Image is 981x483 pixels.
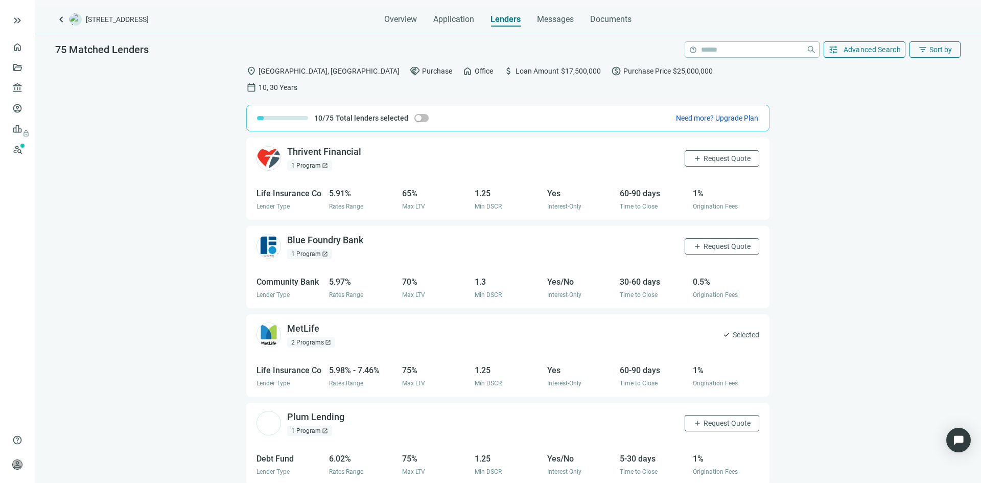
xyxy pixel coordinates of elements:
div: Debt Fund [256,452,323,465]
span: open_in_new [325,339,331,346]
span: Rates Range [329,203,363,210]
span: Request Quote [704,419,751,427]
div: 1 Program [287,249,332,259]
span: open_in_new [322,251,328,257]
div: 60-90 days [620,187,686,200]
span: add [693,419,702,427]
div: 5-30 days [620,452,686,465]
button: Need more? Upgrade Plan [675,113,759,123]
span: [STREET_ADDRESS] [86,14,149,25]
span: Lender Type [256,291,290,298]
span: Origination Fees [693,203,738,210]
div: Yes [547,364,614,377]
div: Blue Foundry Bank [287,234,363,247]
span: Lender Type [256,468,290,475]
span: Need more? Upgrade Plan [676,114,758,122]
div: 1 Program [287,160,332,171]
span: person [12,459,22,470]
div: Life Insurance Co [256,187,323,200]
span: home [462,66,473,76]
div: Yes/No [547,275,614,288]
span: add [693,242,702,250]
div: 5.91% [329,187,395,200]
div: 75% [402,364,469,377]
span: Documents [590,14,632,25]
div: Thrivent Financial [287,146,361,158]
span: location_on [246,66,256,76]
span: attach_money [503,66,513,76]
span: Min DSCR [475,468,502,475]
span: Origination Fees [693,468,738,475]
span: Min DSCR [475,203,502,210]
span: Request Quote [704,242,751,250]
span: add [693,154,702,163]
span: [GEOGRAPHIC_DATA], [GEOGRAPHIC_DATA] [259,65,400,77]
div: 75% [402,452,469,465]
span: Min DSCR [475,291,502,298]
div: Yes [547,187,614,200]
button: addRequest Quote [685,238,759,255]
span: Origination Fees [693,380,738,387]
div: Yes/No [547,452,614,465]
div: 2 Programs [287,337,335,348]
div: 6.02% [329,452,395,465]
span: tune [828,44,838,55]
a: keyboard_arrow_left [55,13,67,26]
span: Lender Type [256,380,290,387]
span: Interest-Only [547,203,581,210]
span: Rates Range [329,468,363,475]
span: Selected [733,329,759,340]
div: Open Intercom Messenger [946,428,971,452]
span: Max LTV [402,203,425,210]
span: Overview [384,14,417,25]
span: Time to Close [620,291,658,298]
span: Rates Range [329,291,363,298]
div: 0.5% [693,275,759,288]
button: addRequest Quote [685,150,759,167]
span: Messages [537,14,574,24]
div: 65% [402,187,469,200]
div: 1.25 [475,187,541,200]
span: Interest-Only [547,291,581,298]
span: filter_list [918,45,927,54]
span: Max LTV [402,468,425,475]
span: open_in_new [322,163,328,169]
span: 10, 30 Years [259,82,297,93]
div: 1.25 [475,364,541,377]
button: filter_listSort by [909,41,961,58]
span: Rates Range [329,380,363,387]
img: deal-logo [69,13,82,26]
span: handshake [410,66,420,76]
span: Request Quote [704,154,751,163]
span: Sort by [929,45,952,54]
span: Time to Close [620,380,658,387]
div: MetLife [287,323,319,335]
span: help [12,435,22,445]
span: Max LTV [402,291,425,298]
div: Life Insurance Co [256,364,323,377]
span: Lender Type [256,203,290,210]
span: 75 Matched Lenders [55,43,149,56]
span: keyboard_double_arrow_right [11,14,24,27]
div: 30-60 days [620,275,686,288]
span: Application [433,14,474,25]
span: Advanced Search [844,45,901,54]
span: paid [611,66,621,76]
span: Time to Close [620,468,658,475]
span: Time to Close [620,203,658,210]
div: 60-90 days [620,364,686,377]
div: Loan Amount [503,66,601,76]
div: 1.25 [475,452,541,465]
div: 1.3 [475,275,541,288]
span: Office [475,65,493,77]
button: tuneAdvanced Search [824,41,906,58]
div: Plum Lending [287,411,344,424]
span: Max LTV [402,380,425,387]
span: Min DSCR [475,380,502,387]
span: check [722,331,731,339]
span: Origination Fees [693,291,738,298]
span: $25,000,000 [673,65,713,77]
span: 10/75 [314,113,334,123]
div: 1% [693,187,759,200]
